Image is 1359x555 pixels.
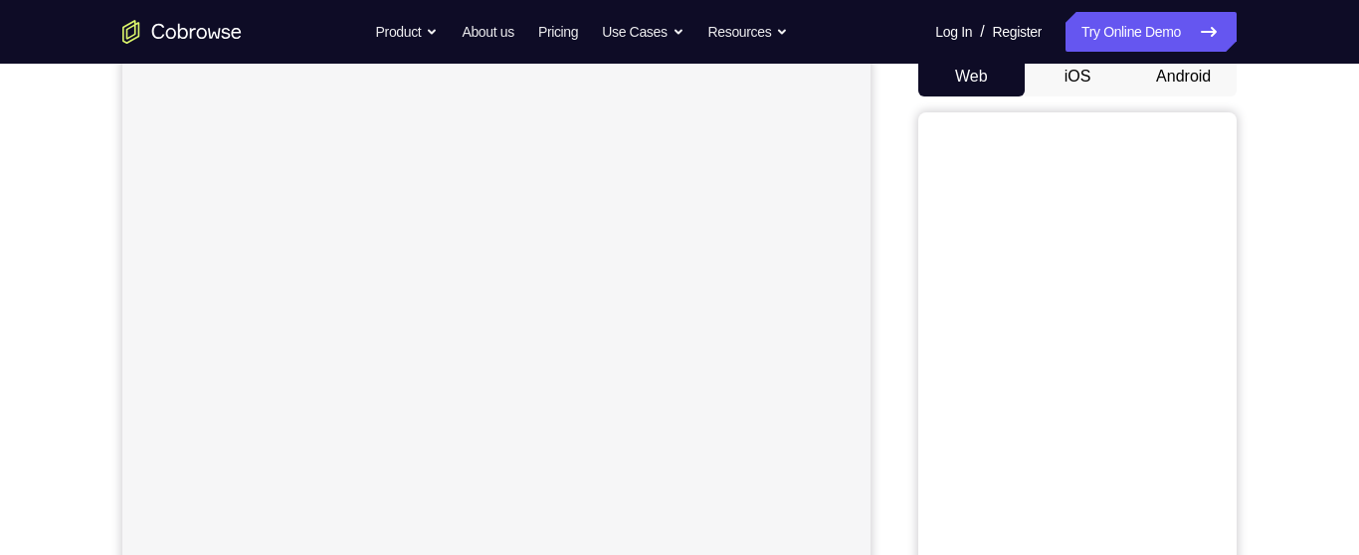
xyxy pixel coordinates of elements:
[122,20,242,44] a: Go to the home page
[1066,12,1237,52] a: Try Online Demo
[462,12,513,52] a: About us
[1025,57,1131,96] button: iOS
[376,12,439,52] button: Product
[708,12,789,52] button: Resources
[918,57,1025,96] button: Web
[1130,57,1237,96] button: Android
[935,12,972,52] a: Log In
[538,12,578,52] a: Pricing
[993,12,1042,52] a: Register
[980,20,984,44] span: /
[602,12,683,52] button: Use Cases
